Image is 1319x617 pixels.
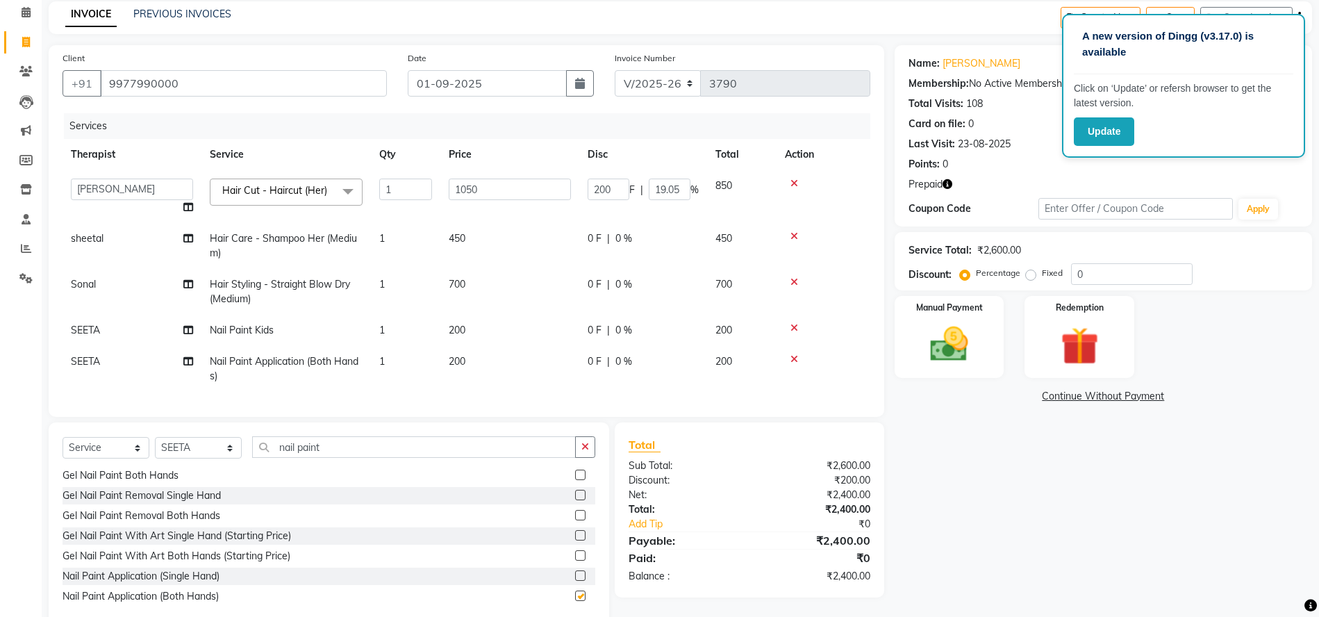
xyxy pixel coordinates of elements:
[379,278,385,290] span: 1
[63,569,219,584] div: Nail Paint Application (Single Hand)
[579,139,707,170] th: Disc
[618,550,749,566] div: Paid:
[749,569,881,584] div: ₹2,400.00
[715,324,732,336] span: 200
[618,569,749,584] div: Balance :
[1238,199,1278,220] button: Apply
[976,267,1020,279] label: Percentage
[1042,267,1063,279] label: Fixed
[379,324,385,336] span: 1
[909,177,943,192] span: Prepaid
[909,243,972,258] div: Service Total:
[909,137,955,151] div: Last Visit:
[909,97,963,111] div: Total Visits:
[449,232,465,245] span: 450
[618,488,749,502] div: Net:
[133,8,231,20] a: PREVIOUS INVOICES
[607,231,610,246] span: |
[618,532,749,549] div: Payable:
[63,549,290,563] div: Gel Nail Paint With Art Both Hands (Starting Price)
[449,355,465,368] span: 200
[63,488,221,503] div: Gel Nail Paint Removal Single Hand
[71,355,100,368] span: SEETA
[210,324,274,336] span: Nail Paint Kids
[715,278,732,290] span: 700
[615,277,632,292] span: 0 %
[897,389,1309,404] a: Continue Without Payment
[210,232,357,259] span: Hair Care - Shampoo Her (Medium)
[449,278,465,290] span: 700
[1061,7,1140,28] button: Create New
[71,278,96,290] span: Sonal
[749,550,881,566] div: ₹0
[715,355,732,368] span: 200
[777,139,870,170] th: Action
[607,354,610,369] span: |
[615,52,675,65] label: Invoice Number
[916,302,983,314] label: Manual Payment
[618,473,749,488] div: Discount:
[909,157,940,172] div: Points:
[63,509,220,523] div: Gel Nail Paint Removal Both Hands
[615,354,632,369] span: 0 %
[918,322,979,366] img: _cash.svg
[909,268,952,282] div: Discount:
[63,468,179,483] div: Gel Nail Paint Both Hands
[201,139,371,170] th: Service
[958,137,1011,151] div: 23-08-2025
[771,517,880,532] div: ₹0
[210,355,358,382] span: Nail Paint Application (Both Hands)
[588,277,602,292] span: 0 F
[1146,7,1195,28] button: Save
[749,532,881,549] div: ₹2,400.00
[588,323,602,338] span: 0 F
[63,529,291,543] div: Gel Nail Paint With Art Single Hand (Starting Price)
[1049,322,1110,370] img: _gift.svg
[977,243,1021,258] div: ₹2,600.00
[943,157,948,172] div: 0
[65,2,117,27] a: INVOICE
[966,97,983,111] div: 108
[749,488,881,502] div: ₹2,400.00
[71,324,100,336] span: SEETA
[408,52,426,65] label: Date
[615,231,632,246] span: 0 %
[1038,198,1234,220] input: Enter Offer / Coupon Code
[909,76,969,91] div: Membership:
[1200,7,1293,28] button: Open Invoices
[909,201,1038,216] div: Coupon Code
[63,52,85,65] label: Client
[71,232,103,245] span: sheetal
[629,183,635,197] span: F
[588,354,602,369] span: 0 F
[379,232,385,245] span: 1
[943,56,1020,71] a: [PERSON_NAME]
[1074,81,1293,110] p: Click on ‘Update’ or refersh browser to get the latest version.
[690,183,699,197] span: %
[1056,302,1104,314] label: Redemption
[909,117,965,131] div: Card on file:
[607,277,610,292] span: |
[63,589,219,604] div: Nail Paint Application (Both Hands)
[607,323,610,338] span: |
[1082,28,1285,60] p: A new version of Dingg (v3.17.0) is available
[371,139,440,170] th: Qty
[449,324,465,336] span: 200
[615,323,632,338] span: 0 %
[327,184,333,197] a: x
[707,139,777,170] th: Total
[909,76,1298,91] div: No Active Membership
[715,232,732,245] span: 450
[618,502,749,517] div: Total:
[588,231,602,246] span: 0 F
[640,183,643,197] span: |
[749,459,881,473] div: ₹2,600.00
[252,436,576,458] input: Search or Scan
[618,517,771,532] a: Add Tip
[909,56,940,71] div: Name:
[749,502,881,517] div: ₹2,400.00
[63,139,201,170] th: Therapist
[749,473,881,488] div: ₹200.00
[100,70,387,97] input: Search by Name/Mobile/Email/Code
[210,278,350,305] span: Hair Styling - Straight Blow Dry (Medium)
